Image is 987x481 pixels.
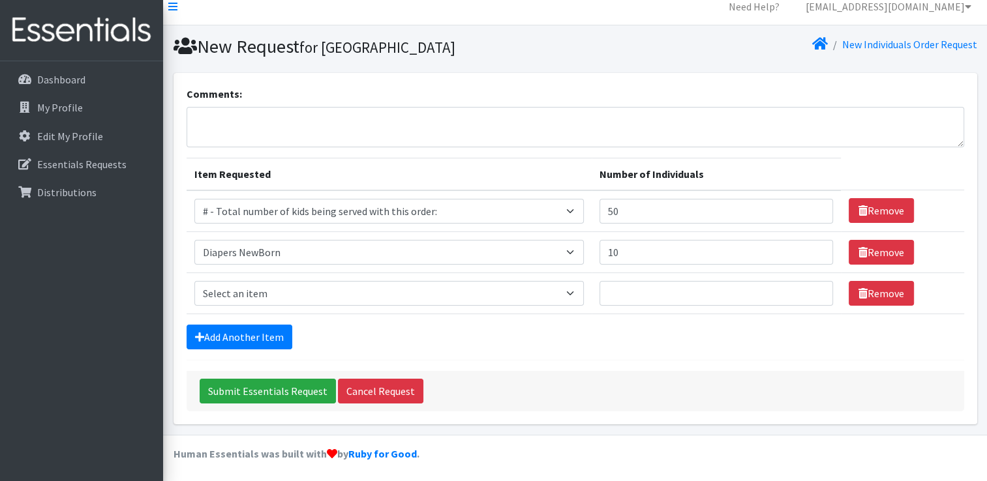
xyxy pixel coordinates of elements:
a: Ruby for Good [348,447,417,460]
small: for [GEOGRAPHIC_DATA] [299,38,455,57]
strong: Human Essentials was built with by . [174,447,419,460]
p: Edit My Profile [37,130,103,143]
p: Dashboard [37,73,85,86]
label: Comments: [187,86,242,102]
input: Submit Essentials Request [200,379,336,403]
a: Essentials Requests [5,151,158,177]
a: My Profile [5,95,158,121]
a: Remove [849,198,914,223]
a: Edit My Profile [5,123,158,149]
a: Remove [849,281,914,306]
th: Number of Individuals [592,158,841,190]
img: HumanEssentials [5,8,158,52]
h1: New Request [174,35,571,58]
th: Item Requested [187,158,592,190]
a: Dashboard [5,66,158,93]
a: Add Another Item [187,325,292,349]
p: Distributions [37,186,97,199]
a: New Individuals Order Request [842,38,977,51]
p: Essentials Requests [37,158,127,171]
a: Distributions [5,179,158,205]
p: My Profile [37,101,83,114]
a: Cancel Request [338,379,423,403]
a: Remove [849,240,914,265]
